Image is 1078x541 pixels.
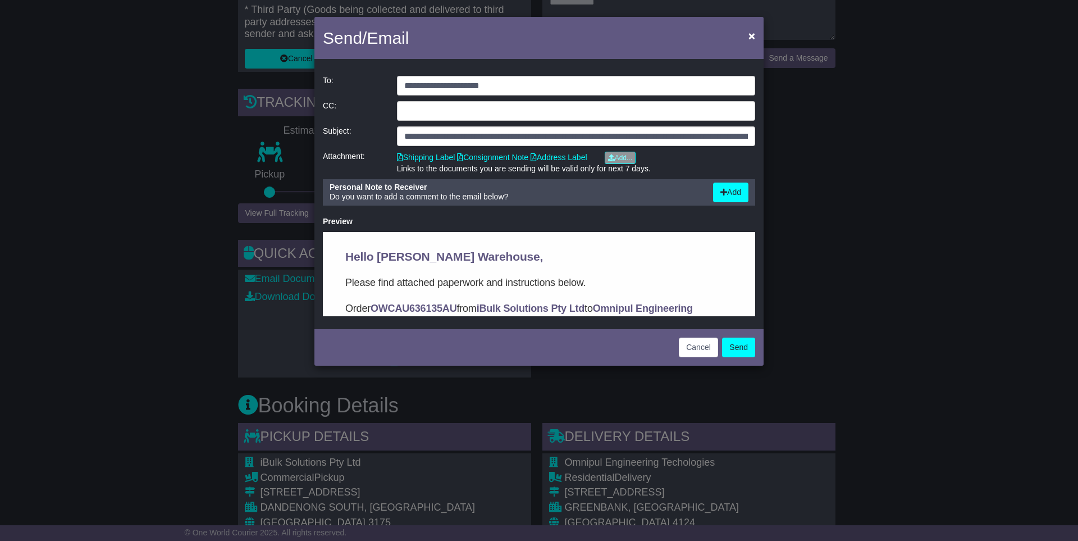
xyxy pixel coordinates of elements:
button: Add [713,183,748,202]
div: Do you want to add a comment to the email below? [324,183,707,202]
p: Order from to . In this email you’ll find important information about your order, and what you ne... [22,69,410,116]
div: Preview [323,217,755,226]
div: Attachment: [317,152,391,174]
div: To: [317,76,391,96]
strong: iBulk Solutions Pty Ltd [154,71,262,82]
button: Send [722,338,755,357]
div: Subject: [317,126,391,146]
div: CC: [317,101,391,121]
span: Hello [PERSON_NAME] Warehouse, [22,18,220,31]
div: Links to the documents you are sending will be valid only for next 7 days. [397,164,755,174]
a: Add... [605,152,636,164]
a: Consignment Note [457,153,528,162]
div: Personal Note to Receiver [330,183,702,192]
span: × [748,29,755,42]
strong: OWCAU636135AU [48,71,134,82]
button: Close [743,24,761,47]
p: Please find attached paperwork and instructions below. [22,43,410,58]
a: Shipping Label [397,153,455,162]
a: Address Label [531,153,587,162]
h4: Send/Email [323,25,409,51]
button: Cancel [679,338,718,357]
